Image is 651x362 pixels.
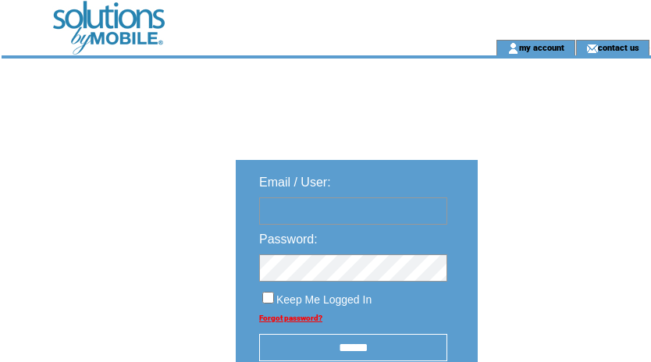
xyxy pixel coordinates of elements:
img: contact_us_icon.gif;jsessionid=BC73F923E14C0336B40794FC26B85FF2 [586,42,598,55]
span: Password: [259,232,318,246]
a: Forgot password? [259,314,322,322]
img: account_icon.gif;jsessionid=BC73F923E14C0336B40794FC26B85FF2 [507,42,519,55]
span: Keep Me Logged In [276,293,372,306]
a: my account [519,42,564,52]
span: Email / User: [259,176,331,189]
a: contact us [598,42,639,52]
